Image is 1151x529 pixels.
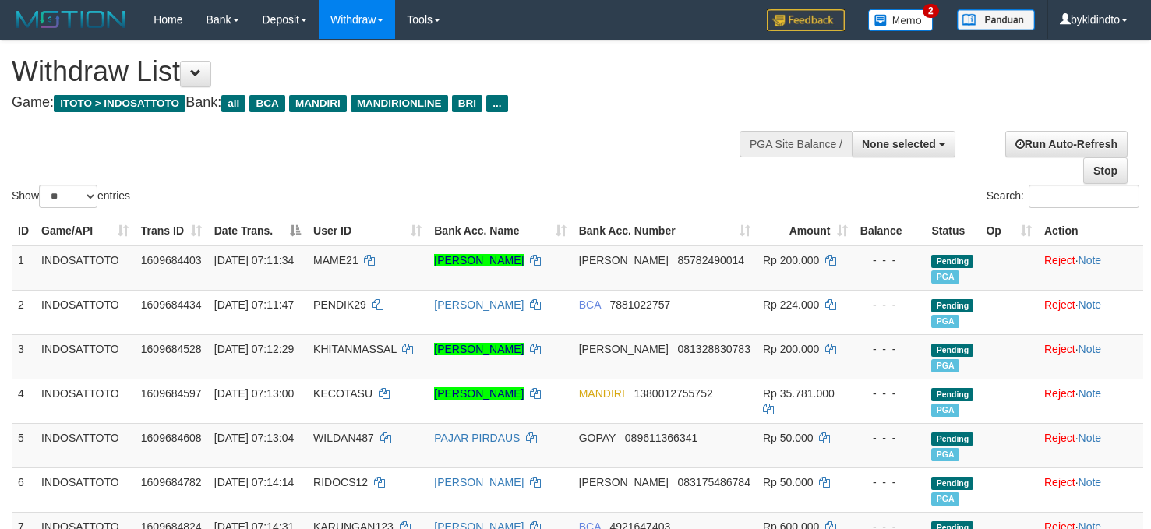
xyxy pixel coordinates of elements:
a: Note [1079,254,1102,266]
span: Rp 200.000 [763,343,819,355]
span: ... [486,95,507,112]
span: Copy 85782490014 to clipboard [678,254,745,266]
span: MANDIRIONLINE [351,95,448,112]
span: Marked by bykanggota2 [931,448,959,461]
a: [PERSON_NAME] [434,343,524,355]
td: 1 [12,245,35,291]
span: 1609684782 [141,476,202,488]
a: Reject [1044,387,1075,400]
span: Pending [931,344,973,357]
div: - - - [860,386,920,401]
td: · [1038,290,1143,334]
span: Marked by bykanggota1 [931,315,959,328]
span: MAME21 [313,254,358,266]
span: MANDIRI [579,387,625,400]
span: BRI [452,95,482,112]
span: BCA [249,95,284,112]
td: · [1038,334,1143,379]
span: Copy 089611366341 to clipboard [625,432,697,444]
th: Trans ID: activate to sort column ascending [135,217,208,245]
img: Feedback.jpg [767,9,845,31]
span: 1609684608 [141,432,202,444]
span: MANDIRI [289,95,347,112]
a: [PERSON_NAME] [434,254,524,266]
th: Bank Acc. Name: activate to sort column ascending [428,217,572,245]
a: Note [1079,387,1102,400]
td: 2 [12,290,35,334]
a: [PERSON_NAME] [434,476,524,488]
span: Copy 7881022757 to clipboard [609,298,670,311]
a: Reject [1044,254,1075,266]
span: GOPAY [579,432,616,444]
a: [PERSON_NAME] [434,298,524,311]
th: Op: activate to sort column ascending [980,217,1038,245]
td: INDOSATTOTO [35,245,135,291]
span: [PERSON_NAME] [579,476,669,488]
span: [DATE] 07:11:34 [214,254,294,266]
td: 3 [12,334,35,379]
span: WILDAN487 [313,432,374,444]
span: [DATE] 07:11:47 [214,298,294,311]
img: Button%20Memo.svg [868,9,934,31]
div: - - - [860,341,920,357]
span: BCA [579,298,601,311]
span: RIDOCS12 [313,476,368,488]
h1: Withdraw List [12,56,752,87]
span: Rp 50.000 [763,476,814,488]
span: [PERSON_NAME] [579,343,669,355]
span: Pending [931,388,973,401]
span: PENDIK29 [313,298,366,311]
a: Reject [1044,298,1075,311]
td: INDOSATTOTO [35,290,135,334]
a: Reject [1044,343,1075,355]
th: Bank Acc. Number: activate to sort column ascending [573,217,757,245]
div: - - - [860,252,920,268]
span: 1609684403 [141,254,202,266]
th: Balance [854,217,926,245]
a: Reject [1044,432,1075,444]
span: [DATE] 07:13:00 [214,387,294,400]
img: panduan.png [957,9,1035,30]
span: None selected [862,138,936,150]
span: Rp 200.000 [763,254,819,266]
input: Search: [1029,185,1139,208]
td: 4 [12,379,35,423]
a: Note [1079,298,1102,311]
span: Marked by bykanggota2 [931,492,959,506]
span: Rp 50.000 [763,432,814,444]
span: all [221,95,245,112]
span: Rp 35.781.000 [763,387,835,400]
span: Pending [931,477,973,490]
span: Marked by bykanggota1 [931,270,959,284]
td: · [1038,423,1143,467]
div: - - - [860,430,920,446]
th: Action [1038,217,1143,245]
th: ID [12,217,35,245]
td: INDOSATTOTO [35,334,135,379]
a: Note [1079,476,1102,488]
a: Reject [1044,476,1075,488]
label: Show entries [12,185,130,208]
td: 5 [12,423,35,467]
h4: Game: Bank: [12,95,752,111]
img: MOTION_logo.png [12,8,130,31]
span: [DATE] 07:12:29 [214,343,294,355]
a: PAJAR PIRDAUS [434,432,520,444]
div: - - - [860,297,920,312]
td: INDOSATTOTO [35,423,135,467]
span: 1609684597 [141,387,202,400]
span: Rp 224.000 [763,298,819,311]
span: Pending [931,432,973,446]
span: Marked by bykanggota2 [931,404,959,417]
th: Date Trans.: activate to sort column descending [208,217,307,245]
th: User ID: activate to sort column ascending [307,217,428,245]
th: Status [925,217,980,245]
span: 2 [923,4,939,18]
th: Game/API: activate to sort column ascending [35,217,135,245]
a: Stop [1083,157,1128,184]
td: · [1038,379,1143,423]
span: Copy 081328830783 to clipboard [678,343,750,355]
span: Pending [931,255,973,268]
div: PGA Site Balance / [740,131,852,157]
span: ITOTO > INDOSATTOTO [54,95,185,112]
